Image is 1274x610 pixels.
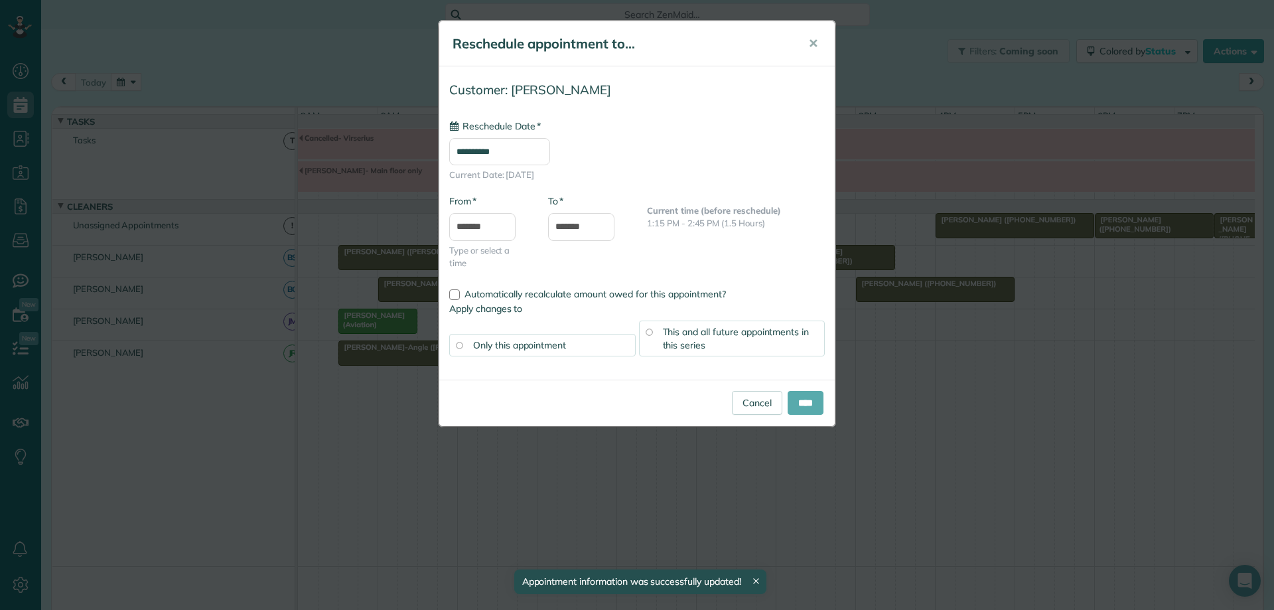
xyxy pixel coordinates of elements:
span: Automatically recalculate amount owed for this appointment? [464,288,726,300]
label: From [449,194,476,208]
label: Apply changes to [449,302,825,315]
span: Only this appointment [473,339,566,351]
label: Reschedule Date [449,119,541,133]
span: This and all future appointments in this series [663,326,810,351]
h4: Customer: [PERSON_NAME] [449,83,825,97]
input: Only this appointment [456,342,462,348]
span: ✕ [808,36,818,51]
b: Current time (before reschedule) [647,205,781,216]
h5: Reschedule appointment to... [453,35,790,53]
div: Appointment information was successfully updated! [514,570,766,594]
label: To [548,194,563,208]
span: Type or select a time [449,244,528,269]
p: 1:15 PM - 2:45 PM (1.5 Hours) [647,217,825,230]
a: Cancel [732,391,782,415]
input: This and all future appointments in this series [646,329,652,335]
span: Current Date: [DATE] [449,169,825,181]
